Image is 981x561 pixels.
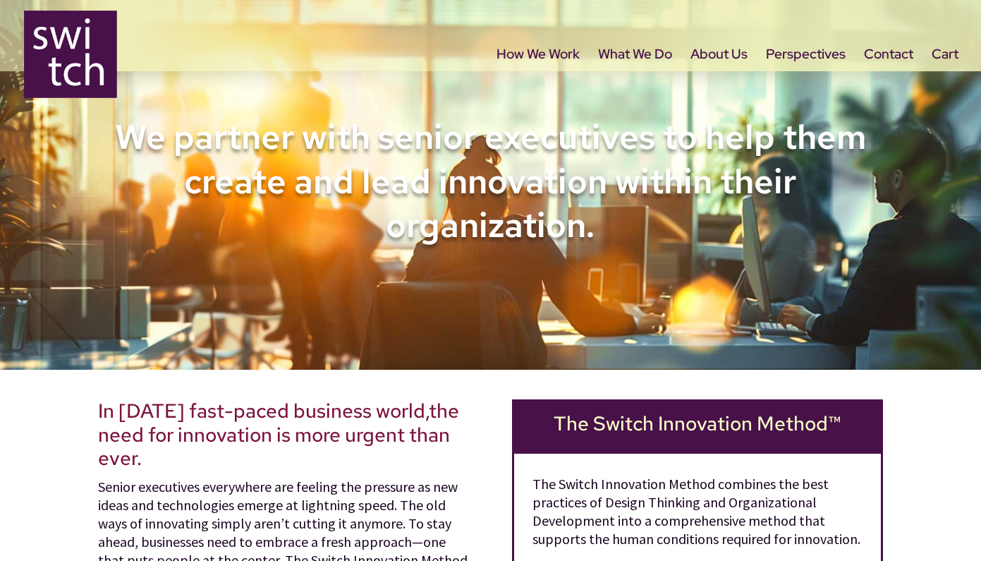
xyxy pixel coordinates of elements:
[932,49,958,109] a: Cart
[766,49,846,109] a: Perspectives
[98,397,429,424] span: In [DATE] fast-paced business world,
[524,412,871,443] h2: The Switch Innovation Method™
[690,49,748,109] a: About Us
[98,397,459,471] span: the need for innovation is more urgent than ever.
[598,49,672,109] a: What We Do
[864,49,913,109] a: Contact
[496,49,580,109] a: How We Work
[98,115,883,254] h1: We partner with senior executives to help them create and lead innovation within their organization.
